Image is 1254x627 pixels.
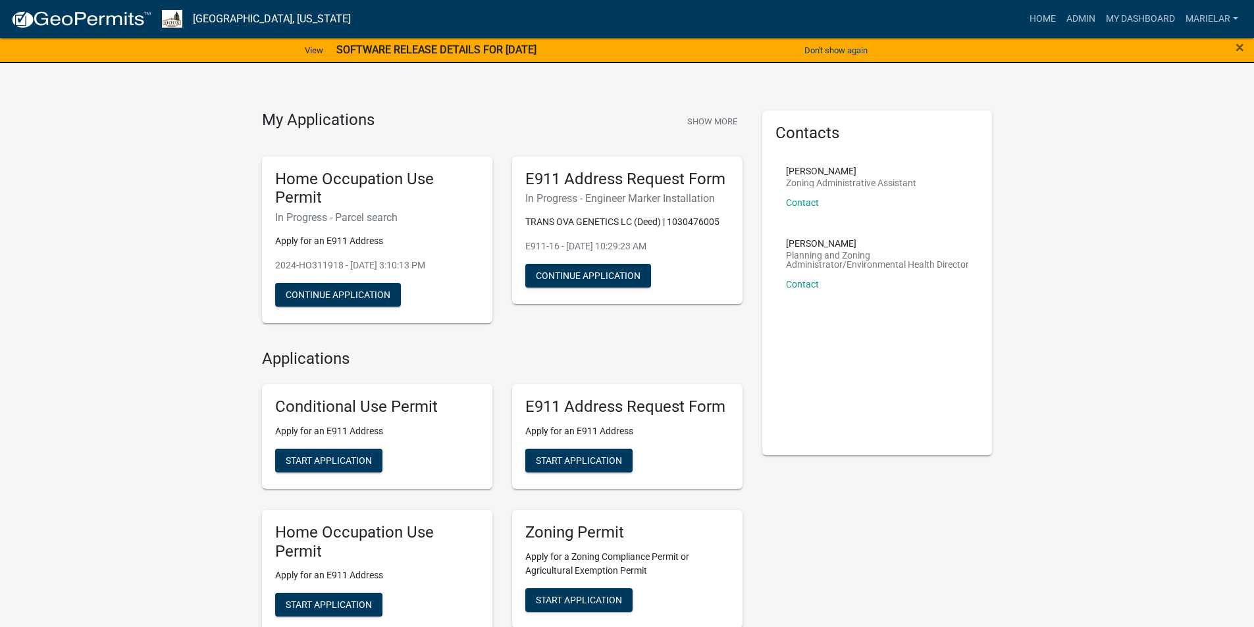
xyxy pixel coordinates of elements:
[786,279,819,289] a: Contact
[525,192,729,205] h6: In Progress - Engineer Marker Installation
[525,523,729,542] h5: Zoning Permit
[275,211,479,224] h6: In Progress - Parcel search
[262,349,743,368] h4: Applications
[786,166,916,176] p: [PERSON_NAME]
[275,449,382,472] button: Start Application
[275,283,401,307] button: Continue Application
[275,424,479,438] p: Apply for an E911 Address
[786,197,819,208] a: Contact
[275,397,479,416] h5: Conditional Use Permit
[162,10,182,28] img: Sioux County, Iowa
[799,39,873,61] button: Don't show again
[275,523,479,561] h5: Home Occupation Use Permit
[525,550,729,578] p: Apply for a Zoning Compliance Permit or Agricultural Exemption Permit
[536,594,622,605] span: Start Application
[536,455,622,465] span: Start Application
[1180,7,1243,32] a: marielar
[786,239,969,248] p: [PERSON_NAME]
[275,568,479,582] p: Apply for an E911 Address
[525,264,651,288] button: Continue Application
[682,111,743,132] button: Show More
[1024,7,1061,32] a: Home
[300,39,328,61] a: View
[1236,38,1244,57] span: ×
[286,599,372,610] span: Start Application
[1101,7,1180,32] a: My Dashboard
[1061,7,1101,32] a: Admin
[275,593,382,616] button: Start Application
[525,215,729,229] p: TRANS OVA GENETICS LC (Deed) | 1030476005
[275,234,479,248] p: Apply for an E911 Address
[786,178,916,188] p: Zoning Administrative Assistant
[525,588,633,612] button: Start Application
[275,170,479,208] h5: Home Occupation Use Permit
[262,111,375,130] h4: My Applications
[525,239,729,253] p: E911-16 - [DATE] 10:29:23 AM
[775,124,980,143] h5: Contacts
[525,449,633,472] button: Start Application
[1236,39,1244,55] button: Close
[525,424,729,438] p: Apply for an E911 Address
[193,8,351,30] a: [GEOGRAPHIC_DATA], [US_STATE]
[786,251,969,269] p: Planning and Zoning Administrator/Environmental Health Director
[275,259,479,272] p: 2024-HO311918 - [DATE] 3:10:13 PM
[525,397,729,416] h5: E911 Address Request Form
[336,43,536,56] strong: SOFTWARE RELEASE DETAILS FOR [DATE]
[286,455,372,465] span: Start Application
[525,170,729,189] h5: E911 Address Request Form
